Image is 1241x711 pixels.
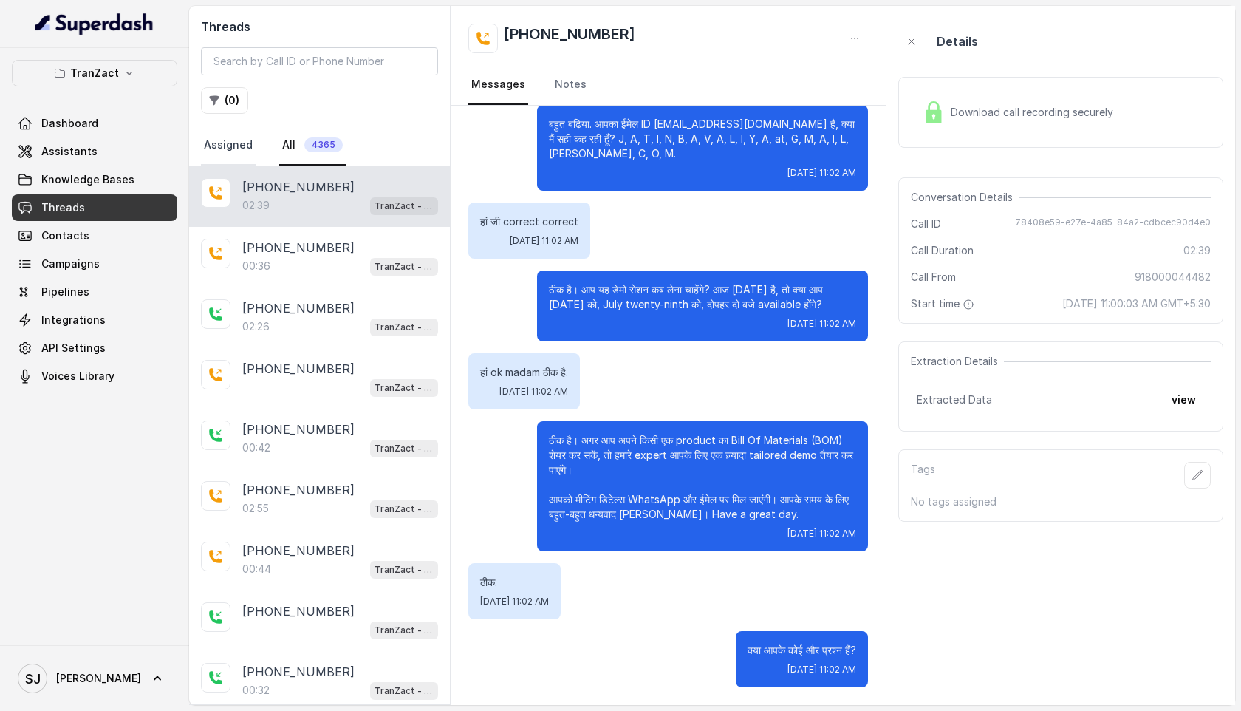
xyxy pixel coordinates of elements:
span: Integrations [41,313,106,327]
button: (0) [201,87,248,114]
p: 02:39 [242,198,270,213]
span: 918000044482 [1135,270,1211,285]
span: [DATE] 11:00:03 AM GMT+5:30 [1062,296,1211,311]
img: Lock Icon [923,101,945,123]
p: 00:36 [242,259,270,273]
p: TranZact - Outbound Call Assistant [375,199,434,214]
p: ठीक. [480,575,549,590]
a: [PERSON_NAME] [12,658,177,699]
span: Threads [41,200,85,215]
span: 4365 [304,137,343,152]
text: SJ [25,671,41,687]
nav: Tabs [201,126,438,166]
p: [PHONE_NUMBER] [242,299,355,317]
span: 78408e59-e27e-4a85-84a2-cdbcec90d4e0 [1015,217,1211,231]
span: Extraction Details [911,354,1004,369]
span: Call ID [911,217,941,231]
p: TranZact - Outbound Call Assistant [375,684,434,698]
p: [PHONE_NUMBER] [242,542,355,559]
button: view [1163,387,1205,413]
p: हां जी correct correct [480,214,578,229]
span: Knowledge Bases [41,172,134,187]
h2: [PHONE_NUMBER] [504,24,635,53]
p: [PHONE_NUMBER] [242,360,355,378]
a: Dashboard [12,110,177,137]
p: ठीक है। आप यह डेमो सेशन कब लेना चाहेंगे? आज [DATE] है, तो क्या आप [DATE] को, July twenty-ninth को... [549,282,856,312]
span: 02:39 [1183,243,1211,258]
p: TranZact - Outbound Call Assistant [375,259,434,274]
span: Voices Library [41,369,114,384]
p: हां ok madam ठीक है. [480,365,568,380]
span: Dashboard [41,116,98,131]
a: Integrations [12,307,177,333]
span: [DATE] 11:02 AM [510,235,578,247]
span: [DATE] 11:02 AM [787,167,856,179]
a: Threads [12,194,177,221]
a: Assistants [12,138,177,165]
a: Pipelines [12,279,177,305]
h2: Threads [201,18,438,35]
span: [DATE] 11:02 AM [787,664,856,676]
p: TranZact - Outbound Call Assistant [375,562,434,577]
span: [PERSON_NAME] [56,671,141,686]
span: Campaigns [41,256,100,271]
a: Messages [468,65,528,105]
a: All4365 [279,126,346,166]
p: 00:32 [242,683,270,698]
a: Campaigns [12,251,177,277]
span: Call Duration [911,243,974,258]
span: Assistants [41,144,98,159]
span: [DATE] 11:02 AM [787,318,856,330]
span: API Settings [41,341,106,355]
span: [DATE] 11:02 AM [787,528,856,540]
p: TranZact - Outbound Call Assistant [375,381,434,395]
p: TranZact - Outbound Call Assistant [375,320,434,335]
a: Contacts [12,222,177,249]
p: 00:42 [242,440,270,455]
a: Assigned [201,126,256,166]
p: 02:55 [242,501,269,516]
p: TranZact - Outbound Call Assistant [375,502,434,517]
p: [PHONE_NUMBER] [242,602,355,620]
nav: Tabs [468,65,868,105]
p: [PHONE_NUMBER] [242,178,355,196]
span: Start time [911,296,977,311]
p: No tags assigned [911,494,1211,509]
p: 02:26 [242,319,270,334]
button: TranZact [12,60,177,86]
p: TranZact - Outbound Call Assistant [375,441,434,456]
a: API Settings [12,335,177,361]
p: [PHONE_NUMBER] [242,663,355,681]
p: 00:44 [242,562,271,576]
p: Tags [911,462,935,489]
span: [DATE] 11:02 AM [499,386,568,398]
img: light.svg [35,12,154,35]
span: [DATE] 11:02 AM [480,596,549,608]
a: Notes [552,65,589,105]
a: Knowledge Bases [12,166,177,193]
span: Pipelines [41,285,89,299]
span: Download call recording securely [951,105,1119,120]
span: Contacts [41,228,89,243]
span: Extracted Data [917,392,992,407]
p: ठीक है। अगर आप अपने किसी एक product का Bill Of Materials (BOM) शेयर कर सकें, तो हमारे expert आपके... [549,433,856,522]
p: Details [937,33,978,50]
p: TranZact [70,64,119,82]
p: TranZact - Outbound Call Assistant [375,623,434,638]
input: Search by Call ID or Phone Number [201,47,438,75]
span: Conversation Details [911,190,1019,205]
p: क्या आपके कोई और प्रश्न हैं? [748,643,856,658]
p: बहुत बढ़िया. आपका ईमेल ID [EMAIL_ADDRESS][DOMAIN_NAME] है, क्या मैं सही कह रही हूँ? J, A, T, I, N,... [549,117,856,161]
p: [PHONE_NUMBER] [242,239,355,256]
p: [PHONE_NUMBER] [242,421,355,438]
a: Voices Library [12,363,177,389]
p: [PHONE_NUMBER] [242,481,355,499]
span: Call From [911,270,956,285]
